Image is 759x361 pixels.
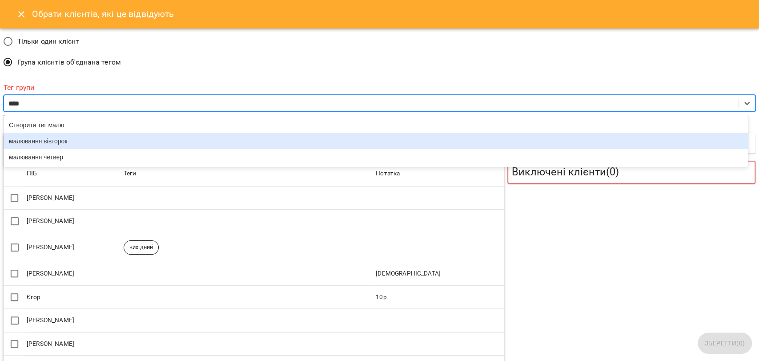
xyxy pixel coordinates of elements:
td: [PERSON_NAME] [25,262,122,285]
button: Close [11,4,32,25]
b: Тег групи не задано! [4,114,57,120]
span: Теги [124,168,372,179]
span: Група клієнтів об'єднана тегом [17,57,121,68]
td: [PERSON_NAME] [25,187,122,210]
td: [PERSON_NAME] [25,210,122,233]
span: Нотатка [376,168,502,179]
label: Тег групи [4,84,755,91]
h6: Обрати клієнтів, які це відвідують [32,7,174,21]
td: [PERSON_NAME] [25,332,122,356]
h5: Виключені клієнти ( 0 ) [512,165,751,179]
span: ПІБ [27,168,120,179]
span: вихідний [124,243,158,251]
div: Sort [124,168,137,179]
td: [PERSON_NAME] [25,233,122,262]
td: [DEMOGRAPHIC_DATA] [374,262,503,285]
div: ПІБ [27,168,37,179]
div: Теги [124,168,137,179]
div: малювання четвер [4,149,748,165]
div: Sort [27,168,37,179]
div: Нотатка [376,168,400,179]
div: Sort [376,168,400,179]
td: 10р [374,285,503,309]
td: [PERSON_NAME] [25,309,122,333]
div: малювання вівторок [4,133,748,149]
td: Єгор [25,285,122,309]
span: Тільки один клієнт [17,36,80,47]
div: Створити тег малю [4,117,748,133]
